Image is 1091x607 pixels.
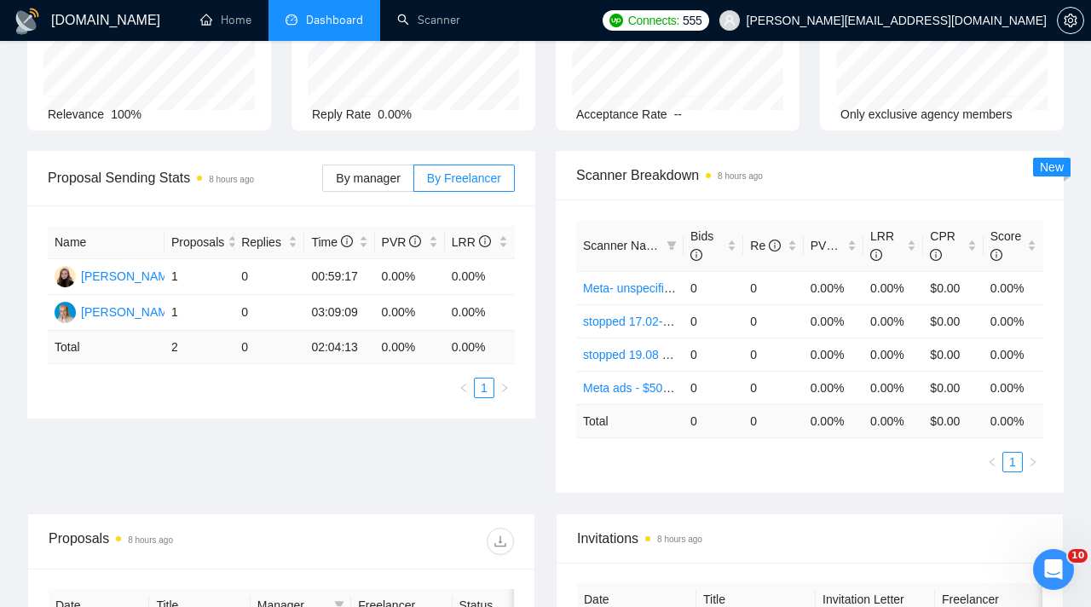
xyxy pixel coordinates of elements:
[382,235,422,249] span: PVR
[475,379,494,397] a: 1
[48,331,165,364] td: Total
[583,239,662,252] span: Scanner Name
[81,267,179,286] div: [PERSON_NAME]
[743,271,803,304] td: 0
[1058,14,1083,27] span: setting
[870,229,894,262] span: LRR
[923,304,983,338] td: $0.00
[1002,452,1023,472] li: 1
[583,315,909,328] a: stopped 17.02- Meta ads - ecommerce/cases/ hook- ROAS3+
[583,281,765,295] a: Meta- unspecified - Feedback+ -AI
[863,304,923,338] td: 0.00%
[1040,160,1064,174] span: New
[804,338,863,371] td: 0.00%
[990,249,1002,261] span: info-circle
[769,240,781,251] span: info-circle
[863,371,923,404] td: 0.00%
[375,295,445,331] td: 0.00%
[304,331,374,364] td: 02:04:13
[987,457,997,467] span: left
[583,348,961,361] a: stopped 19.08 - Meta ads - LeadGen/cases/ hook - tripled leads- $500+
[234,226,304,259] th: Replies
[445,259,515,295] td: 0.00%
[657,535,702,544] time: 8 hours ago
[1023,452,1043,472] li: Next Page
[1023,452,1043,472] button: right
[743,338,803,371] td: 0
[459,383,469,393] span: left
[804,304,863,338] td: 0.00%
[286,14,297,26] span: dashboard
[984,271,1043,304] td: 0.00%
[234,331,304,364] td: 0
[743,371,803,404] td: 0
[684,338,743,371] td: 0
[375,331,445,364] td: 0.00 %
[982,452,1002,472] li: Previous Page
[1028,457,1038,467] span: right
[14,8,41,35] img: logo
[609,14,623,27] img: upwork-logo.png
[55,304,179,318] a: AS[PERSON_NAME]
[577,528,1042,549] span: Invitations
[923,404,983,437] td: $ 0.00
[984,404,1043,437] td: 0.00 %
[684,371,743,404] td: 0
[111,107,141,121] span: 100%
[453,378,474,398] button: left
[684,271,743,304] td: 0
[863,271,923,304] td: 0.00%
[474,378,494,398] li: 1
[674,107,682,121] span: --
[870,249,882,261] span: info-circle
[576,107,667,121] span: Acceptance Rate
[923,338,983,371] td: $0.00
[171,233,224,251] span: Proposals
[234,295,304,331] td: 0
[718,171,763,181] time: 8 hours ago
[453,378,474,398] li: Previous Page
[48,167,322,188] span: Proposal Sending Stats
[750,239,781,252] span: Re
[378,107,412,121] span: 0.00%
[984,304,1043,338] td: 0.00%
[1033,549,1074,590] iframe: Intercom live chat
[690,229,713,262] span: Bids
[990,229,1022,262] span: Score
[840,107,1013,121] span: Only exclusive agency members
[984,371,1043,404] td: 0.00%
[494,378,515,398] button: right
[628,11,679,30] span: Connects:
[409,235,421,247] span: info-circle
[311,235,352,249] span: Time
[81,303,179,321] div: [PERSON_NAME]
[982,452,1002,472] button: left
[743,304,803,338] td: 0
[128,535,173,545] time: 8 hours ago
[1057,14,1084,27] a: setting
[479,235,491,247] span: info-circle
[55,266,76,287] img: TB
[743,404,803,437] td: 0
[583,381,840,395] a: Meta ads - $500+/$30+ - Feedback+/cost1k+ -AI
[209,175,254,184] time: 8 hours ago
[306,13,363,27] span: Dashboard
[397,13,460,27] a: searchScanner
[663,233,680,258] span: filter
[48,226,165,259] th: Name
[165,259,234,295] td: 1
[375,259,445,295] td: 0.00%
[811,239,851,252] span: PVR
[234,259,304,295] td: 0
[241,233,285,251] span: Replies
[804,271,863,304] td: 0.00%
[427,171,501,185] span: By Freelancer
[724,14,736,26] span: user
[684,304,743,338] td: 0
[923,371,983,404] td: $0.00
[1057,7,1084,34] button: setting
[304,295,374,331] td: 03:09:09
[930,249,942,261] span: info-circle
[1068,549,1088,563] span: 10
[1003,453,1022,471] a: 1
